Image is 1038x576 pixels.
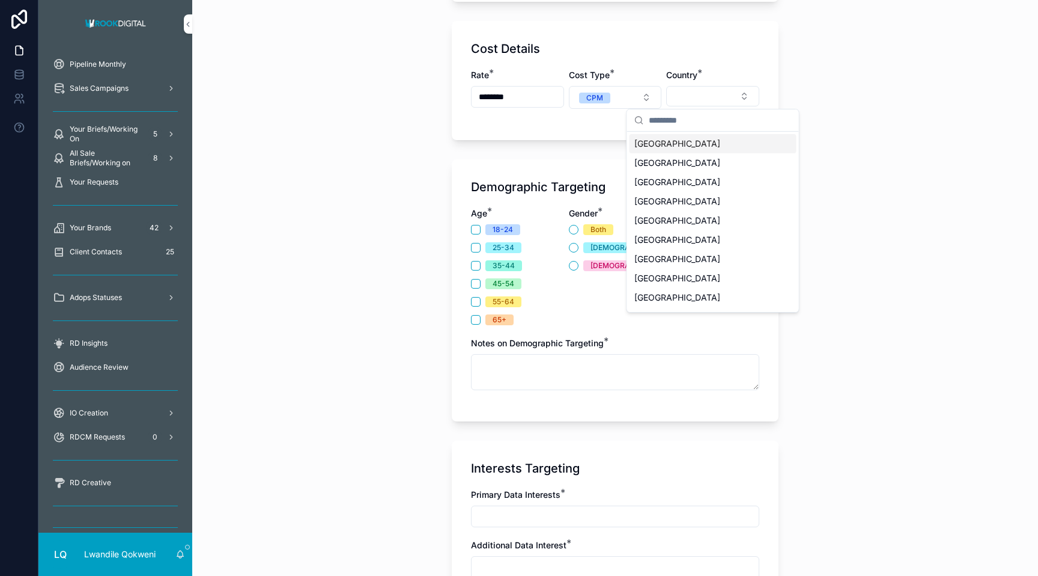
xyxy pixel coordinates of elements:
div: 45-54 [493,278,514,289]
div: 25-34 [493,242,514,253]
span: Gender [569,208,598,218]
a: RD Insights [46,332,185,354]
span: Additional Data Interest [471,540,566,550]
span: [GEOGRAPHIC_DATA] [634,195,720,207]
div: Suggestions [627,132,799,312]
img: App logo [82,14,150,34]
h1: Interests Targeting [471,460,580,477]
span: Your Brands [70,223,111,233]
a: Audience Review [46,357,185,378]
span: LQ [54,547,67,562]
div: 35-44 [493,260,515,271]
span: RD Insights [70,339,108,348]
button: Select Button [569,86,662,109]
a: Your Brands42 [46,217,185,239]
span: Rate [471,70,489,80]
div: Both [590,224,606,235]
span: Your Requests [70,177,118,187]
span: Sales Campaigns [70,84,129,93]
span: Country [666,70,697,80]
a: Your Briefs/Working On5 [46,123,185,145]
span: [GEOGRAPHIC_DATA] [634,234,720,246]
div: [DEMOGRAPHIC_DATA] [590,260,673,271]
span: [GEOGRAPHIC_DATA] [634,157,720,169]
span: Cost Type [569,70,610,80]
span: Audience Review [70,363,129,372]
span: [GEOGRAPHIC_DATA] [634,272,720,284]
span: Adops Statuses [70,293,122,302]
div: 5 [148,127,162,141]
a: Sales Campaigns [46,78,185,99]
div: CPM [586,93,603,103]
span: Client Contacts [70,247,122,257]
a: Adops Statuses [46,287,185,308]
span: Primary Data Interests [471,489,560,500]
div: 55-64 [493,296,514,307]
span: IO Creation [70,408,108,418]
h1: Cost Details [471,40,540,57]
a: RD Creative [46,472,185,494]
span: RDCM Requests [70,432,125,442]
button: Select Button [666,86,759,106]
div: 0 [148,430,162,444]
div: 18-24 [493,224,513,235]
div: 42 [146,221,162,235]
div: 25 [162,245,178,259]
span: [GEOGRAPHIC_DATA] [634,311,720,323]
a: Pipeline Monthly [46,54,185,75]
a: Your Requests [46,171,185,193]
span: [GEOGRAPHIC_DATA] [634,253,720,265]
h1: Demographic Targeting [471,179,605,195]
a: All Sale Briefs/Working on8 [46,147,185,169]
span: [GEOGRAPHIC_DATA] [634,176,720,188]
div: [DEMOGRAPHIC_DATA] [590,242,673,253]
span: Age [471,208,487,218]
div: 65+ [493,314,506,325]
p: Lwandile Qokweni [84,548,156,560]
span: [GEOGRAPHIC_DATA] [634,138,720,150]
a: Client Contacts25 [46,241,185,263]
span: Notes on Demographic Targeting [471,338,604,348]
div: 8 [148,151,162,165]
a: IO Creation [46,402,185,424]
span: All Sale Briefs/Working on [70,149,143,168]
a: RDCM Requests0 [46,426,185,448]
span: RD Creative [70,478,111,488]
span: Your Briefs/Working On [70,124,143,144]
span: [GEOGRAPHIC_DATA] [634,292,720,304]
span: Pipeline Monthly [70,60,126,69]
span: [GEOGRAPHIC_DATA] [634,215,720,227]
div: scrollable content [38,48,192,533]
